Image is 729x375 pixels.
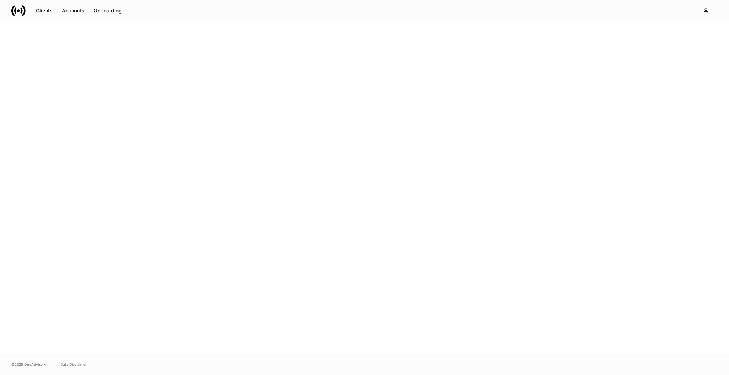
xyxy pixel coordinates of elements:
div: Onboarding [94,7,122,14]
span: © 2025 OneAdvisory [11,361,46,367]
div: Accounts [62,7,84,14]
button: Onboarding [89,5,126,16]
button: Accounts [57,5,89,16]
button: Clients [31,5,57,16]
a: Data Disclaimer [61,361,87,367]
div: Clients [36,7,53,14]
